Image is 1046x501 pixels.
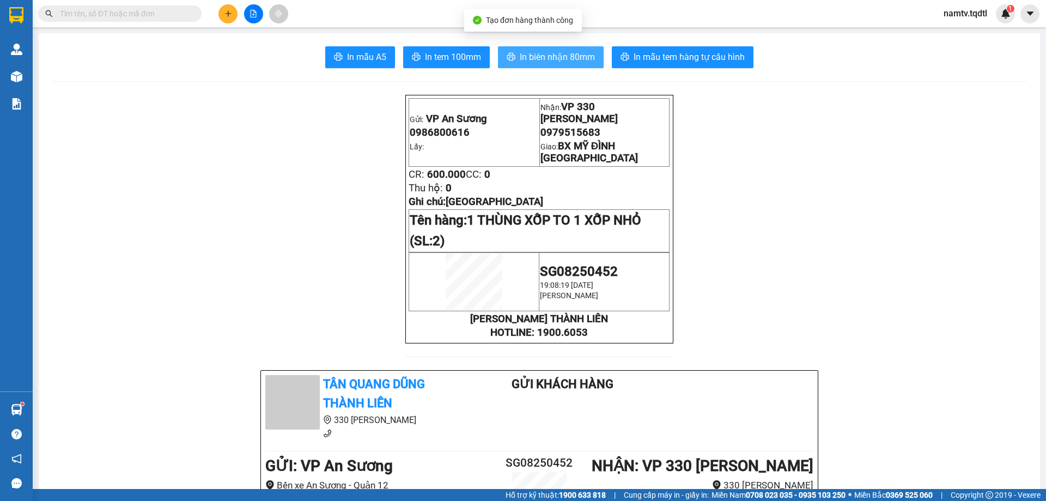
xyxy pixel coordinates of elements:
button: printerIn biên nhận 80mm [498,46,604,68]
span: [PERSON_NAME] [540,291,598,300]
span: printer [507,52,515,63]
span: phone [323,429,332,438]
span: environment [712,480,721,490]
button: printerIn mẫu tem hàng tự cấu hình [612,46,753,68]
span: 2) [433,233,445,249]
button: printerIn mẫu A5 [325,46,395,68]
div: Tên hàng: 1 BỌC TRẮNG NHỎ ( : 1 ) [9,79,180,106]
span: printer [334,52,343,63]
span: ⚪️ [848,493,852,497]
span: printer [412,52,421,63]
span: SG08250452 [540,264,618,279]
span: Tạo đơn hàng thành công [486,16,573,25]
button: file-add [244,4,263,23]
strong: 0708 023 035 - 0935 103 250 [746,491,846,499]
span: notification [11,454,22,464]
b: NHẬN : VP 330 [PERSON_NAME] [592,457,813,475]
span: | [614,489,616,501]
span: 0 [484,168,490,180]
span: 0 [446,182,452,194]
span: CR: [409,168,424,180]
div: VP 330 [PERSON_NAME] [93,9,180,35]
input: Tìm tên, số ĐT hoặc mã đơn [60,8,188,20]
sup: 1 [1007,5,1014,13]
span: VP 330 [PERSON_NAME] [540,101,618,125]
div: 100.000 [92,57,181,73]
span: plus [224,10,232,17]
span: Miền Bắc [854,489,933,501]
span: file-add [250,10,257,17]
span: In tem 100mm [425,50,481,64]
strong: 0369 525 060 [886,491,933,499]
h2: SG08250452 [494,454,585,472]
span: Cung cấp máy in - giấy in: [624,489,709,501]
img: solution-icon [11,98,22,110]
button: aim [269,4,288,23]
span: CC: [466,168,482,180]
strong: HOTLINE: 1900.6053 [490,327,588,339]
strong: 1900 633 818 [559,491,606,499]
p: Gửi: [410,113,538,125]
span: | [941,489,942,501]
button: caret-down [1020,4,1039,23]
span: printer [621,52,629,63]
div: VP An Sương [9,9,86,35]
span: copyright [986,491,993,499]
div: 0941497668 [93,35,180,51]
div: 0905159238 [9,35,86,51]
li: 330 [PERSON_NAME] [265,413,468,427]
span: 600.000 [427,168,466,180]
span: [GEOGRAPHIC_DATA] [446,196,543,208]
span: Gửi: [9,10,26,22]
li: Bến xe An Sương - Quận 12 [265,478,494,493]
span: Giao: [540,142,638,163]
span: Miền Nam [711,489,846,501]
span: Ghi chú: [409,196,543,208]
span: Thu hộ: [409,182,443,194]
img: warehouse-icon [11,404,22,415]
span: aim [275,10,282,17]
b: Gửi khách hàng [512,377,613,391]
span: In mẫu A5 [347,50,386,64]
span: caret-down [1025,9,1035,19]
sup: 1 [21,402,24,406]
strong: [PERSON_NAME] THÀNH LIÊN [470,313,608,325]
span: In mẫu tem hàng tự cấu hình [634,50,745,64]
img: logo-vxr [9,7,23,23]
span: environment [265,480,275,490]
span: 19:08:19 [DATE] [540,281,593,289]
span: Lấy: [410,142,424,151]
li: 330 [PERSON_NAME] [585,478,813,493]
span: search [45,10,53,17]
button: printerIn tem 100mm [403,46,490,68]
img: warehouse-icon [11,71,22,82]
img: icon-new-feature [1001,9,1011,19]
span: question-circle [11,429,22,439]
span: Tên hàng: [410,213,641,249]
span: 0986800616 [410,126,470,138]
span: environment [323,415,332,424]
b: Tân Quang Dũng Thành Liên [323,377,425,410]
button: plus [218,4,238,23]
img: warehouse-icon [11,44,22,55]
span: BX MỸ ĐÌNH [GEOGRAPHIC_DATA] [540,140,638,164]
span: In biên nhận 80mm [520,50,595,64]
span: 0979515683 [540,126,600,138]
p: Nhận: [540,101,669,125]
span: 1 THÙNG XỐP TO 1 XỐP NHỎ (SL: [410,213,641,249]
span: namtv.tqdtl [935,7,996,20]
span: VP An Sương [426,113,487,125]
span: message [11,478,22,488]
span: 1 [1008,5,1012,13]
span: CC : [92,60,107,71]
span: Hỗ trợ kỹ thuật: [506,489,606,501]
span: check-circle [473,16,482,25]
b: GỬI : VP An Sương [265,457,393,475]
span: Nhận: [93,10,119,22]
